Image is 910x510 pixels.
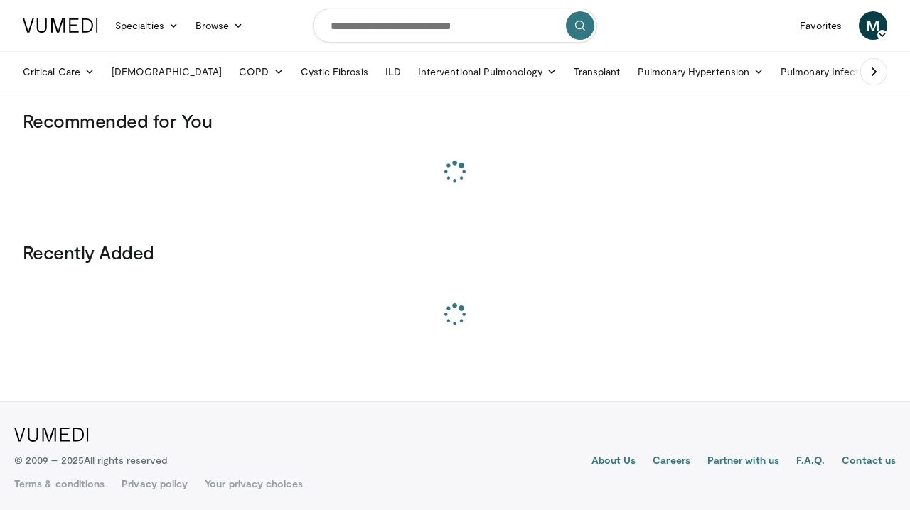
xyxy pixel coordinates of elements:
[842,453,896,470] a: Contact us
[591,453,636,470] a: About Us
[791,11,850,40] a: Favorites
[187,11,252,40] a: Browse
[23,241,887,264] h3: Recently Added
[772,58,895,86] a: Pulmonary Infection
[859,11,887,40] a: M
[14,477,105,491] a: Terms & conditions
[707,453,779,470] a: Partner with us
[14,453,167,467] p: © 2009 – 2025
[629,58,773,86] a: Pulmonary Hypertension
[23,109,887,132] h3: Recommended for You
[313,9,597,43] input: Search topics, interventions
[205,477,302,491] a: Your privacy choices
[103,58,230,86] a: [DEMOGRAPHIC_DATA]
[14,428,89,442] img: VuMedi Logo
[122,477,188,491] a: Privacy policy
[653,453,690,470] a: Careers
[230,58,291,86] a: COPD
[23,18,98,33] img: VuMedi Logo
[409,58,565,86] a: Interventional Pulmonology
[377,58,409,86] a: ILD
[14,58,103,86] a: Critical Care
[292,58,377,86] a: Cystic Fibrosis
[107,11,187,40] a: Specialties
[84,454,167,466] span: All rights reserved
[796,453,825,470] a: F.A.Q.
[565,58,629,86] a: Transplant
